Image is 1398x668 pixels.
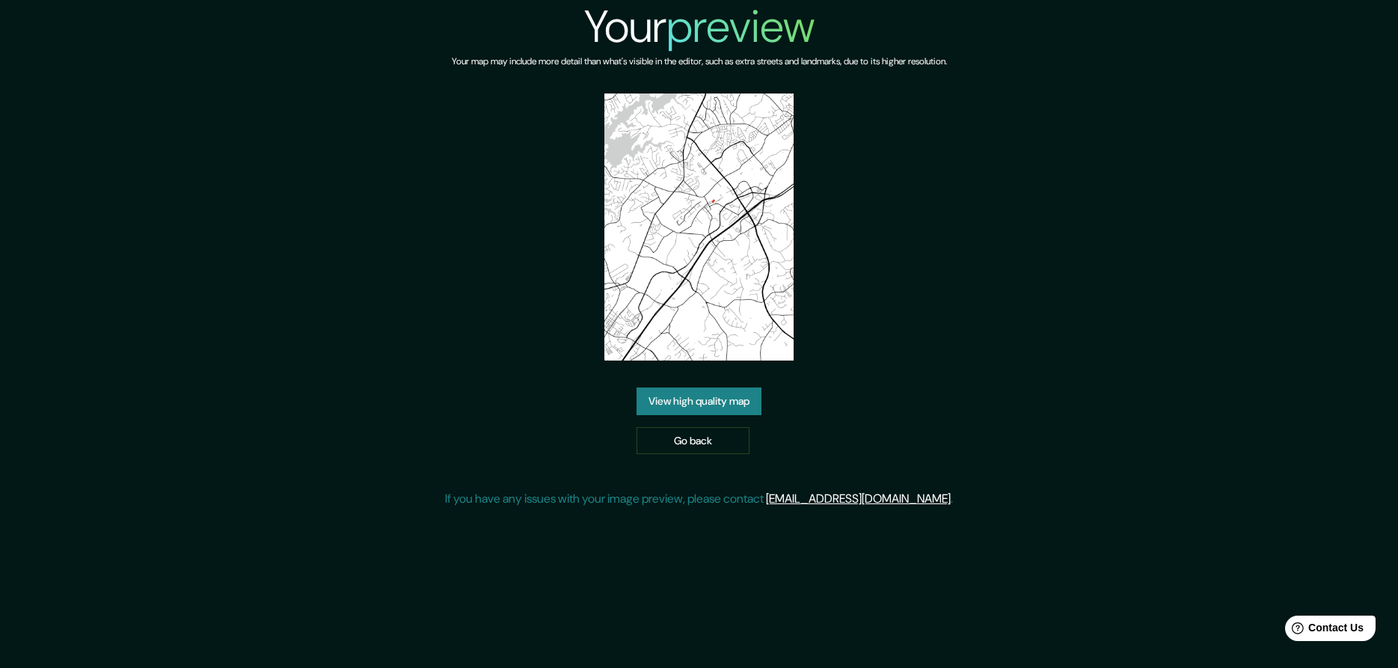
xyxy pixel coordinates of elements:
a: View high quality map [637,387,761,415]
h6: Your map may include more detail than what's visible in the editor, such as extra streets and lan... [452,54,947,70]
p: If you have any issues with your image preview, please contact . [445,490,953,508]
img: created-map-preview [604,94,794,361]
a: Go back [637,427,749,455]
iframe: Help widget launcher [1265,610,1382,652]
a: [EMAIL_ADDRESS][DOMAIN_NAME] [766,491,951,506]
